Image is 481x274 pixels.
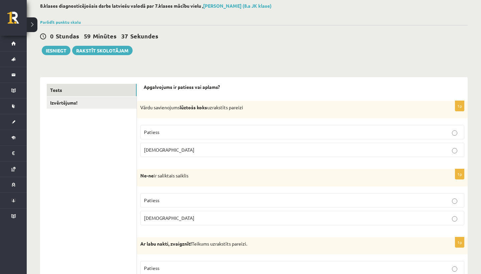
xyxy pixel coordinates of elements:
[140,241,192,247] strong: Ar labu nakti, zvaigznīt!
[72,46,133,55] a: Rakstīt skolotājam
[140,172,431,179] p: ir saliktais saiklis
[140,241,431,247] p: Teikums uzrakstīts pareizi.
[40,19,81,25] a: Parādīt punktu skalu
[455,101,464,111] p: 1p
[455,237,464,248] p: 1p
[130,32,158,40] span: Sekundes
[93,32,117,40] span: Minūtes
[7,12,27,28] a: Rīgas 1. Tālmācības vidusskola
[84,32,91,40] span: 59
[40,3,468,9] h2: 8.klases diagnosticējošais darbs latviešu valodā par 7.klases mācību vielu ,
[144,84,220,90] strong: Apgalvojums ir patiess vai aplams?
[47,84,137,96] a: Tests
[203,3,272,9] a: [PERSON_NAME] (8.a JK klase)
[144,147,194,153] span: [DEMOGRAPHIC_DATA]
[140,104,431,111] p: Vārdu savienojums uzrakstīts pareizi
[452,266,457,272] input: Patiess
[452,198,457,204] input: Patiess
[47,97,137,109] a: Izvērtējums!
[50,32,53,40] span: 0
[140,172,154,178] strong: Ne-ne
[452,130,457,136] input: Patiess
[144,215,194,221] span: [DEMOGRAPHIC_DATA]
[42,46,70,55] button: Iesniegt
[452,216,457,222] input: [DEMOGRAPHIC_DATA]
[144,129,159,135] span: Patiess
[452,148,457,153] input: [DEMOGRAPHIC_DATA]
[121,32,128,40] span: 37
[144,197,159,203] span: Patiess
[144,265,159,271] span: Patiess
[180,104,207,110] strong: lūztošs koks
[56,32,79,40] span: Stundas
[455,169,464,179] p: 1p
